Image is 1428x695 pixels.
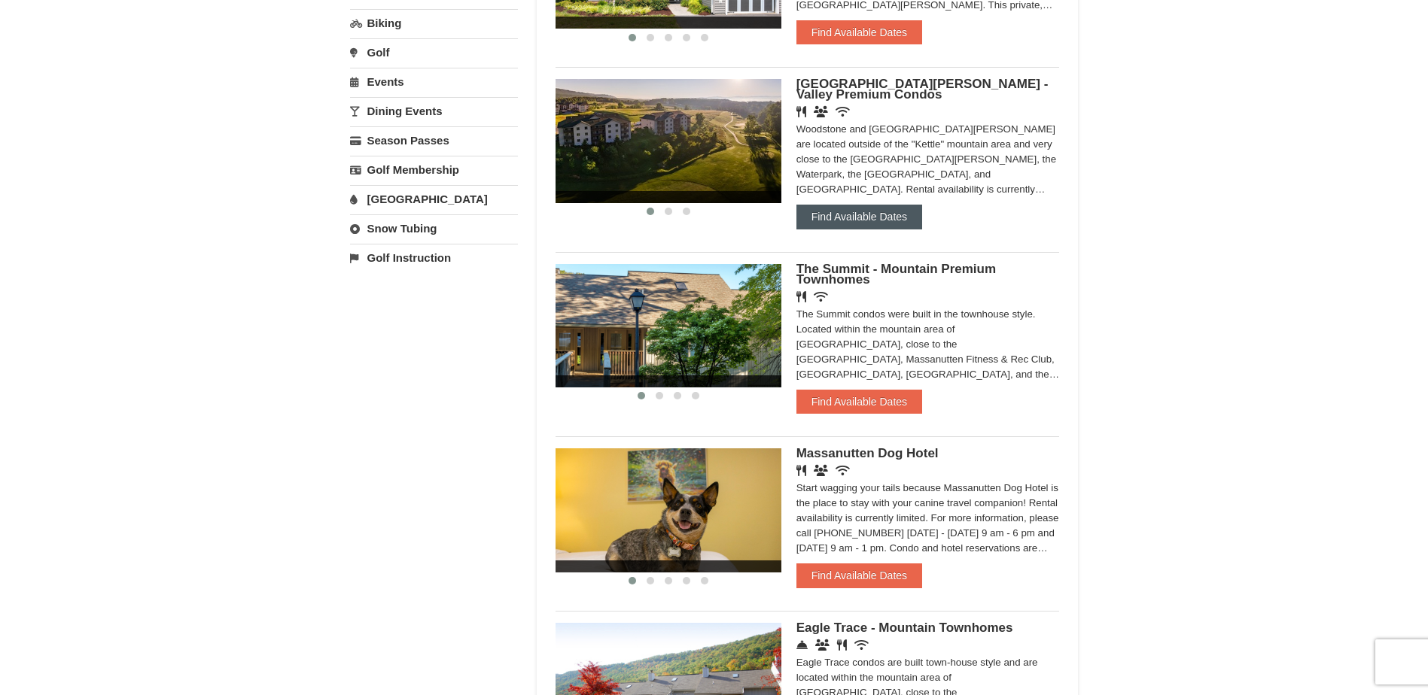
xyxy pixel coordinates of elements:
[796,481,1060,556] div: Start wagging your tails because Massanutten Dog Hotel is the place to stay with your canine trav...
[350,185,518,213] a: [GEOGRAPHIC_DATA]
[815,639,830,651] i: Conference Facilities
[796,77,1049,102] span: [GEOGRAPHIC_DATA][PERSON_NAME] - Valley Premium Condos
[796,446,939,460] span: Massanutten Dog Hotel
[836,106,850,117] i: Wireless Internet (free)
[796,639,808,651] i: Concierge Desk
[796,106,806,117] i: Restaurant
[796,122,1060,197] div: Woodstone and [GEOGRAPHIC_DATA][PERSON_NAME] are located outside of the "Kettle" mountain area an...
[796,262,996,287] span: The Summit - Mountain Premium Townhomes
[350,97,518,125] a: Dining Events
[836,465,850,476] i: Wireless Internet (free)
[796,563,922,587] button: Find Available Dates
[796,20,922,44] button: Find Available Dates
[350,126,518,154] a: Season Passes
[350,9,518,37] a: Biking
[796,621,1013,635] span: Eagle Trace - Mountain Townhomes
[837,639,847,651] i: Restaurant
[350,156,518,184] a: Golf Membership
[350,68,518,96] a: Events
[796,390,922,414] button: Find Available Dates
[796,291,806,302] i: Restaurant
[796,465,806,476] i: Restaurant
[814,291,828,302] i: Wireless Internet (free)
[350,38,518,66] a: Golf
[350,214,518,242] a: Snow Tubing
[854,639,869,651] i: Wireless Internet (free)
[350,244,518,272] a: Golf Instruction
[814,106,828,117] i: Banquet Facilities
[814,465,828,476] i: Banquet Facilities
[796,307,1060,382] div: The Summit condos were built in the townhouse style. Located within the mountain area of [GEOGRAP...
[796,205,922,229] button: Find Available Dates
